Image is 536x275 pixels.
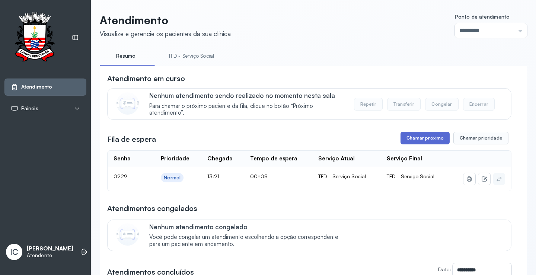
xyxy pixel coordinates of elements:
button: Chamar prioridade [453,132,508,144]
span: Ponto de atendimento [455,13,510,20]
span: Para chamar o próximo paciente da fila, clique no botão “Próximo atendimento”. [149,103,346,117]
button: Transferir [387,98,421,111]
button: Encerrar [463,98,495,111]
p: Atendimento [100,13,231,27]
div: Tempo de espera [250,155,297,162]
button: Repetir [354,98,383,111]
span: 00h08 [250,173,268,179]
p: [PERSON_NAME] [27,245,73,252]
img: Imagem de CalloutCard [117,92,139,115]
div: Visualize e gerencie os pacientes da sua clínica [100,30,231,38]
div: Prioridade [161,155,189,162]
a: Resumo [100,50,152,62]
label: Data: [438,266,451,272]
span: 13:21 [207,173,219,179]
span: TFD - Serviço Social [387,173,434,179]
div: Serviço Atual [318,155,355,162]
button: Chamar próximo [401,132,450,144]
div: Senha [114,155,131,162]
span: 0229 [114,173,127,179]
div: Normal [164,175,181,181]
h3: Atendimento em curso [107,73,185,84]
a: TFD - Serviço Social [161,50,221,62]
a: Atendimento [11,83,80,91]
p: Nenhum atendimento congelado [149,223,346,231]
h3: Fila de espera [107,134,156,144]
p: Nenhum atendimento sendo realizado no momento nesta sala [149,92,346,99]
button: Congelar [425,98,458,111]
img: Imagem de CalloutCard [117,223,139,246]
div: TFD - Serviço Social [318,173,375,180]
span: Você pode congelar um atendimento escolhendo a opção correspondente para um paciente em andamento. [149,234,346,248]
div: Serviço Final [387,155,422,162]
h3: Atendimentos congelados [107,203,197,214]
div: Chegada [207,155,233,162]
p: Atendente [27,252,73,259]
span: Painéis [21,105,38,112]
img: Logotipo do estabelecimento [8,12,61,64]
span: Atendimento [21,84,52,90]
